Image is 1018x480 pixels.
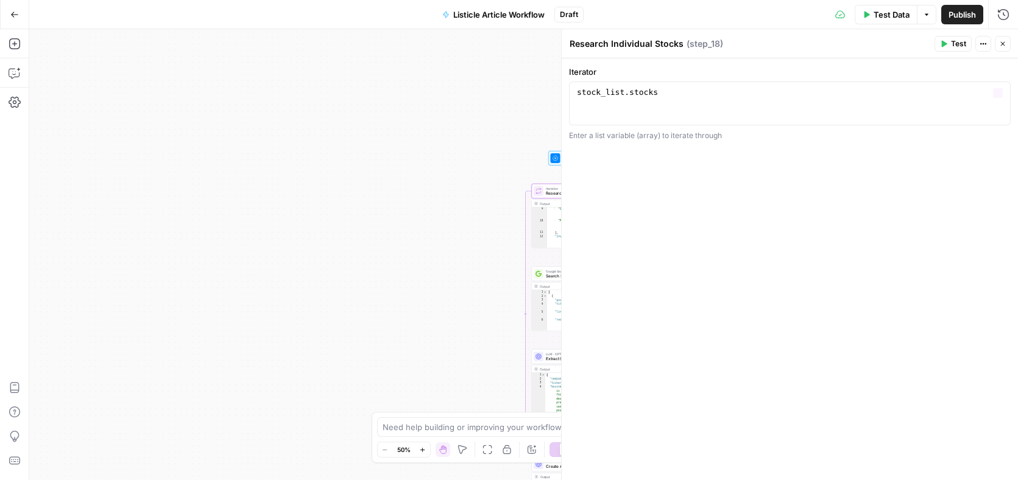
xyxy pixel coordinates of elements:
[542,373,545,377] span: Toggle code folding, rows 1 through 21
[569,130,1011,141] div: Enter a list variable (array) to iterate through
[951,38,966,49] span: Test
[532,219,547,231] div: 10
[540,201,609,206] div: Output
[855,5,917,24] button: Test Data
[687,38,723,50] span: ( step_18 )
[546,356,607,362] span: Extract Stock Analysis
[546,464,608,470] span: Create Article Outline
[546,186,608,191] span: Iteration
[532,184,626,248] div: LoopIterationResearch Individual StocksStep 18TestOutput "Suspended dividend payments for FY25 in...
[546,269,608,274] span: Google Search
[532,235,547,287] div: 12
[532,151,626,165] div: WorkflowInput SettingsInputs
[532,290,547,294] div: 1
[532,231,547,235] div: 11
[532,294,547,299] div: 2
[543,290,547,294] span: Toggle code folding, rows 1 through 168
[546,352,607,357] span: LLM · GPT-4.1
[435,5,552,24] button: Listicle Article Workflow
[540,367,609,372] div: Output
[532,349,626,414] div: LLM · GPT-4.1Extract Stock AnalysisStep 20Output{ "company_name":"Aeon Metals Limited", "ticker":...
[874,9,910,21] span: Test Data
[560,9,578,20] span: Draft
[532,381,545,385] div: 3
[532,302,547,310] div: 4
[453,9,545,21] span: Listicle Article Workflow
[532,377,545,381] div: 2
[532,298,547,302] div: 3
[543,294,547,299] span: Toggle code folding, rows 2 through 16
[569,66,1011,78] label: Iterator
[532,373,545,377] div: 1
[532,318,547,342] div: 6
[532,266,626,331] div: Google SearchSearch Stock InformationStep 19Output[ { "position":1, "title":"Aeon Metals Stock Fi...
[935,36,972,52] button: Test
[532,310,547,318] div: 5
[540,475,609,479] div: Output
[532,385,545,433] div: 4
[941,5,983,24] button: Publish
[546,190,608,197] span: Research Individual Stocks
[949,9,976,21] span: Publish
[540,284,609,289] div: Output
[532,207,547,219] div: 9
[397,445,411,454] span: 50%
[546,273,608,279] span: Search Stock Information
[570,38,684,50] textarea: Research Individual Stocks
